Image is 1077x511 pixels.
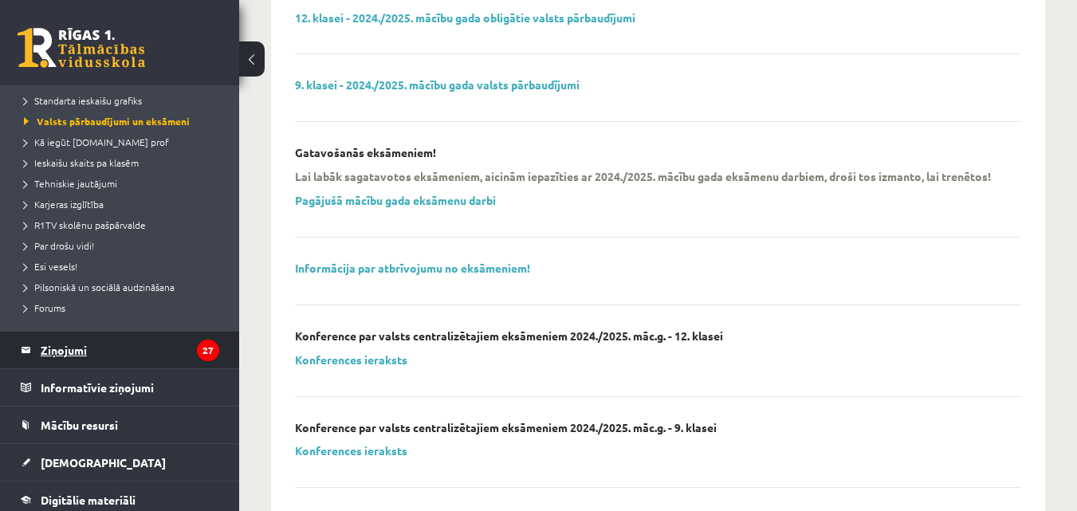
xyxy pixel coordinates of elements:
a: Ieskaišu skaits pa klasēm [24,155,223,170]
span: Forums [24,301,65,314]
span: Digitālie materiāli [41,493,136,507]
a: Ziņojumi27 [21,332,219,368]
span: Tehniskie jautājumi [24,177,117,190]
a: Esi vesels! [24,259,223,273]
span: Kā iegūt [DOMAIN_NAME] prof [24,136,169,148]
a: Pagājušā mācību gada eksāmenu darbi [295,193,496,207]
a: Rīgas 1. Tālmācības vidusskola [18,28,145,68]
a: Informatīvie ziņojumi [21,369,219,406]
a: Par drošu vidi! [24,238,223,253]
a: Valsts pārbaudījumi un eksāmeni [24,114,223,128]
span: [DEMOGRAPHIC_DATA] [41,455,166,470]
p: Konference par valsts centralizētajiem eksāmeniem 2024./2025. māc.g. - 12. klasei [295,329,723,343]
span: Standarta ieskaišu grafiks [24,94,142,107]
a: Standarta ieskaišu grafiks [24,93,223,108]
p: Gatavošanās eksāmeniem! [295,146,436,159]
a: 9. klasei - 2024./2025. mācību gada valsts pārbaudījumi [295,77,580,92]
span: R1TV skolēnu pašpārvalde [24,218,146,231]
a: Konferences ieraksts [295,352,407,367]
a: 12. klasei - 2024./2025. mācību gada obligātie valsts pārbaudījumi [295,10,635,25]
a: Forums [24,301,223,315]
a: [DEMOGRAPHIC_DATA] [21,444,219,481]
span: Karjeras izglītība [24,198,104,210]
a: Tehniskie jautājumi [24,176,223,191]
a: Informācija par atbrīvojumu no eksāmeniem! [295,261,530,275]
legend: Ziņojumi [41,332,219,368]
p: Konference par valsts centralizētajiem eksāmeniem 2024./2025. māc.g. - 9. klasei [295,421,717,434]
a: Konferences ieraksts [295,443,407,458]
i: 27 [197,340,219,361]
p: Lai labāk sagatavotos eksāmeniem, aicinām iepazīties ar 2024./2025. mācību gada eksāmenu darbiem,... [295,169,991,183]
legend: Informatīvie ziņojumi [41,369,219,406]
a: Karjeras izglītība [24,197,223,211]
span: Pilsoniskā un sociālā audzināšana [24,281,175,293]
span: Mācību resursi [41,418,118,432]
span: Esi vesels! [24,260,77,273]
a: R1TV skolēnu pašpārvalde [24,218,223,232]
span: Valsts pārbaudījumi un eksāmeni [24,115,190,128]
a: Kā iegūt [DOMAIN_NAME] prof [24,135,223,149]
span: Par drošu vidi! [24,239,94,252]
a: Mācību resursi [21,407,219,443]
span: Ieskaišu skaits pa klasēm [24,156,139,169]
a: Pilsoniskā un sociālā audzināšana [24,280,223,294]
